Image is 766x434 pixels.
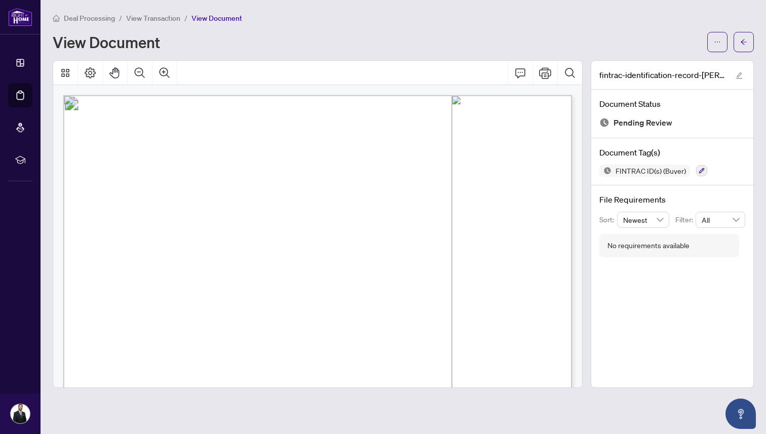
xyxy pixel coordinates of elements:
[64,14,115,23] span: Deal Processing
[614,116,672,130] span: Pending Review
[191,14,242,23] span: View Document
[599,193,745,206] h4: File Requirements
[599,146,745,159] h4: Document Tag(s)
[740,38,747,46] span: arrow-left
[11,404,30,423] img: Profile Icon
[599,69,726,81] span: fintrac-identification-record-[PERSON_NAME]-20250819-135715.pdf
[607,240,690,251] div: No requirements available
[736,72,743,79] span: edit
[725,399,756,429] button: Open asap
[611,167,690,174] span: FINTRAC ID(s) (Buyer)
[714,38,721,46] span: ellipsis
[184,12,187,24] li: /
[675,214,696,225] p: Filter:
[53,34,160,50] h1: View Document
[8,8,32,26] img: logo
[599,98,745,110] h4: Document Status
[126,14,180,23] span: View Transaction
[599,214,617,225] p: Sort:
[623,212,664,227] span: Newest
[599,117,609,128] img: Document Status
[119,12,122,24] li: /
[53,15,60,22] span: home
[599,165,611,177] img: Status Icon
[702,212,739,227] span: All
